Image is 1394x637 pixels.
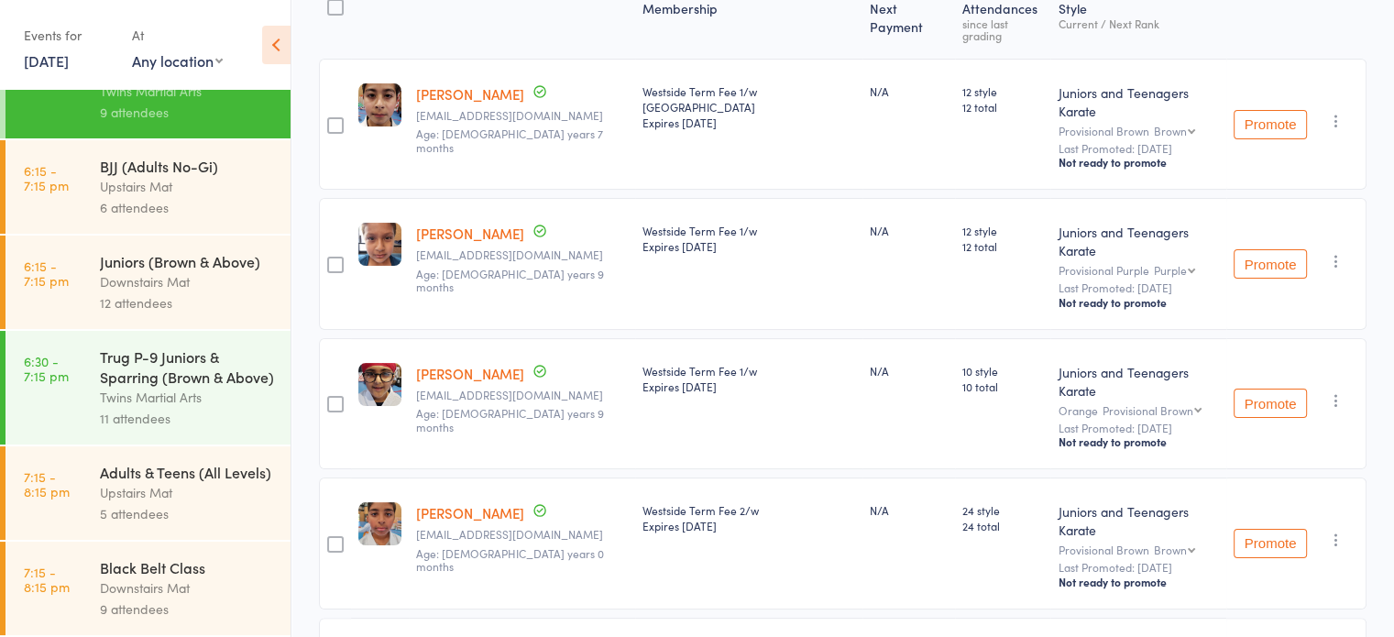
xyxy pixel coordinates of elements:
a: [DATE] [24,50,69,71]
button: Promote [1234,389,1307,418]
a: 6:15 -7:15 pmJuniors (Brown & Above)Downstairs Mat12 attendees [5,236,291,329]
time: 7:15 - 8:15 pm [24,469,70,499]
div: Black Belt Class [100,557,275,577]
div: BJJ (Adults No-Gi) [100,156,275,176]
div: N/A [870,363,949,379]
small: deeptisameer@yahoo.co.in [416,109,628,122]
a: [PERSON_NAME] [416,364,524,383]
div: Not ready to promote [1058,295,1219,310]
small: Last Promoted: [DATE] [1058,281,1219,294]
div: 9 attendees [100,102,275,123]
img: image1646809436.png [358,502,401,545]
div: Expires [DATE] [642,238,855,254]
span: 24 style [962,502,1043,518]
span: 10 total [962,379,1043,394]
time: 7:15 - 8:15 pm [24,565,70,594]
span: 12 style [962,223,1043,238]
span: 12 total [962,99,1043,115]
time: 6:30 - 7:15 pm [24,354,69,383]
div: 12 attendees [100,292,275,313]
div: 5 attendees [100,503,275,524]
time: 6:15 - 7:15 pm [24,163,69,192]
div: N/A [870,502,949,518]
div: 11 attendees [100,408,275,429]
span: Age: [DEMOGRAPHIC_DATA] years 0 months [416,545,604,574]
div: Not ready to promote [1058,434,1219,449]
div: Twins Martial Arts [100,81,275,102]
div: Downstairs Mat [100,577,275,599]
div: Westside Term Fee 1/w [642,223,855,254]
a: 6:30 -7:15 pmTrug P-9 Juniors & Sparring (Brown & Above)Twins Martial Arts11 attendees [5,331,291,445]
small: naveen.shiraguppi@gmail.com [416,248,628,261]
span: 12 style [962,83,1043,99]
div: N/A [870,83,949,99]
div: Juniors and Teenagers Karate [1058,223,1219,259]
a: [PERSON_NAME] [416,503,524,522]
div: Brown [1153,125,1186,137]
div: Expires [DATE] [642,115,855,130]
small: Last Promoted: [DATE] [1058,422,1219,434]
div: Current / Next Rank [1058,17,1219,29]
small: Last Promoted: [DATE] [1058,142,1219,155]
a: [PERSON_NAME] [416,84,524,104]
div: Juniors and Teenagers Karate [1058,363,1219,400]
div: Provisional Brown [1102,404,1192,416]
div: Orange [1058,404,1219,416]
a: [PERSON_NAME] [416,224,524,243]
div: Juniors and Teenagers Karate [1058,83,1219,120]
small: meharakaal@gmail.com [416,389,628,401]
div: Expires [DATE] [642,518,855,533]
div: Adults & Teens (All Levels) [100,462,275,482]
div: Westside Term Fee 2/w [642,502,855,533]
button: Promote [1234,110,1307,139]
div: Westside Term Fee 1/w [GEOGRAPHIC_DATA] [642,83,855,130]
img: image1619420445.png [358,363,401,406]
img: image1627548876.png [358,83,401,126]
div: Trug P-9 Juniors & Sparring (Brown & Above) [100,346,275,387]
span: 10 style [962,363,1043,379]
span: Age: [DEMOGRAPHIC_DATA] years 9 months [416,405,604,434]
span: Age: [DEMOGRAPHIC_DATA] years 9 months [416,266,604,294]
div: Twins Martial Arts [100,387,275,408]
span: 24 total [962,518,1043,533]
div: Expires [DATE] [642,379,855,394]
div: Brown [1153,544,1186,555]
button: Promote [1234,249,1307,279]
div: Juniors and Teenagers Karate [1058,502,1219,539]
div: Provisional Purple [1058,264,1219,276]
div: At [132,20,223,50]
div: Purple [1153,264,1186,276]
div: Juniors (Brown & Above) [100,251,275,271]
small: hasheemh@gmail.com [416,528,628,541]
a: 7:15 -8:15 pmBlack Belt ClassDownstairs Mat9 attendees [5,542,291,635]
span: 12 total [962,238,1043,254]
div: Provisional Brown [1058,544,1219,555]
button: Promote [1234,529,1307,558]
div: Not ready to promote [1058,155,1219,170]
div: Downstairs Mat [100,271,275,292]
span: Age: [DEMOGRAPHIC_DATA] years 7 months [416,126,603,154]
div: Upstairs Mat [100,176,275,197]
div: Upstairs Mat [100,482,275,503]
time: 6:15 - 7:15 pm [24,258,69,288]
div: 9 attendees [100,599,275,620]
div: Provisional Brown [1058,125,1219,137]
small: Last Promoted: [DATE] [1058,561,1219,574]
div: Not ready to promote [1058,575,1219,589]
div: Events for [24,20,114,50]
div: N/A [870,223,949,238]
div: since last grading [962,17,1043,41]
div: 6 attendees [100,197,275,218]
div: Westside Term Fee 1/w [642,363,855,394]
a: 6:15 -7:15 pmBJJ (Adults No-Gi)Upstairs Mat6 attendees [5,140,291,234]
a: 7:15 -8:15 pmAdults & Teens (All Levels)Upstairs Mat5 attendees [5,446,291,540]
div: Any location [132,50,223,71]
img: image1679467094.png [358,223,401,266]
